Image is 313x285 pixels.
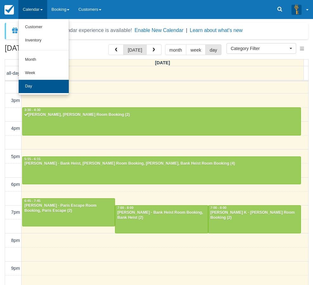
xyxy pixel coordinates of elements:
[11,98,20,103] span: 3pm
[135,27,183,34] button: Enable New Calendar
[165,44,187,55] button: month
[18,19,69,95] ul: Calendar
[24,157,41,161] span: 5:15 - 6:15
[24,199,41,203] span: 6:45 - 7:45
[11,182,20,187] span: 6pm
[11,266,20,271] span: 9pm
[22,107,301,135] a: 3:30 - 4:30[PERSON_NAME], [PERSON_NAME] Room Booking (2)
[186,28,187,33] span: |
[208,205,301,233] a: 7:00 - 8:00[PERSON_NAME] K - [PERSON_NAME] Room Booking (2)
[21,27,132,34] div: A new Booking Calendar experience is available!
[19,80,69,93] a: Day
[210,210,299,220] div: [PERSON_NAME] K - [PERSON_NAME] Room Booking (2)
[24,203,113,213] div: [PERSON_NAME] - Paris Escape Room Booking, Paris Escape (2)
[24,161,299,166] div: [PERSON_NAME] - Bank Heist, [PERSON_NAME] Room Booking, [PERSON_NAME], Bank Heist Room Booking (4)
[117,206,133,210] span: 7:00 - 8:00
[24,108,41,112] span: 3:30 - 4:30
[227,43,296,54] button: Category Filter
[11,238,20,243] span: 8pm
[19,34,69,47] a: Inventory
[155,60,170,65] span: [DATE]
[11,126,20,131] span: 4pm
[5,44,85,56] h2: [DATE]
[205,44,221,55] button: day
[11,210,20,215] span: 7pm
[11,154,20,159] span: 5pm
[210,206,227,210] span: 7:00 - 8:00
[117,210,206,220] div: [PERSON_NAME] - Bank Heist Room Booking, Bank Heist (2)
[231,45,288,52] span: Category Filter
[7,71,20,76] span: all-day
[190,28,243,33] a: Learn about what's new
[19,66,69,80] a: Week
[4,5,14,15] img: checkfront-main-nav-mini-logo.png
[24,112,299,117] div: [PERSON_NAME], [PERSON_NAME] Room Booking (2)
[19,21,69,34] a: Customer
[19,53,69,66] a: Month
[22,198,115,226] a: 6:45 - 7:45[PERSON_NAME] - Paris Escape Room Booking, Paris Escape (2)
[291,4,302,15] img: A3
[22,156,301,184] a: 5:15 - 6:15[PERSON_NAME] - Bank Heist, [PERSON_NAME] Room Booking, [PERSON_NAME], Bank Heist Room...
[186,44,206,55] button: week
[123,44,146,55] button: [DATE]
[115,205,208,233] a: 7:00 - 8:00[PERSON_NAME] - Bank Heist Room Booking, Bank Heist (2)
